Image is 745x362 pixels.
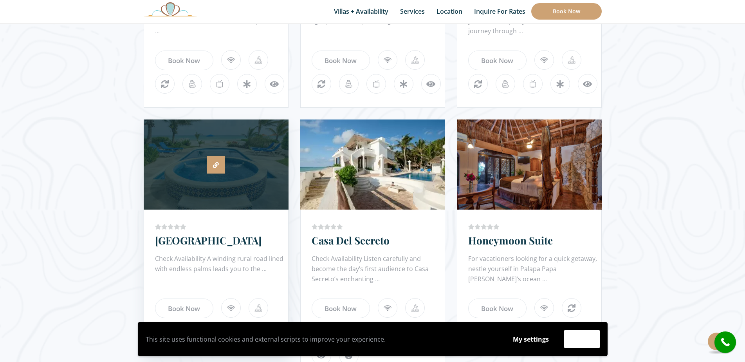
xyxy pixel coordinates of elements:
[312,299,370,318] a: Book Now
[312,233,390,247] a: Casa Del Secreto
[312,51,370,70] a: Book Now
[155,299,213,318] a: Book Now
[146,333,498,345] p: This site uses functional cookies and external scripts to improve your experience.
[716,333,734,351] i: call
[155,233,262,247] a: [GEOGRAPHIC_DATA]
[155,253,288,285] div: Check Availability A winding rural road lined with endless palms leads you to the ...
[468,299,527,318] a: Book Now
[505,330,556,348] button: My settings
[312,253,445,285] div: Check Availability Listen carefully and become the day’s first audience to Casa Secreto’s enchant...
[468,51,527,70] a: Book Now
[531,3,602,20] a: Book Now
[468,253,601,285] div: For vacationers looking for a quick getaway, nestle yourself in Palapa Papa [PERSON_NAME]’s ocean...
[714,331,736,353] a: call
[144,2,197,16] img: Awesome Logo
[564,330,600,348] button: Accept
[155,51,213,70] a: Book Now
[468,233,553,247] a: Honeymoon Suite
